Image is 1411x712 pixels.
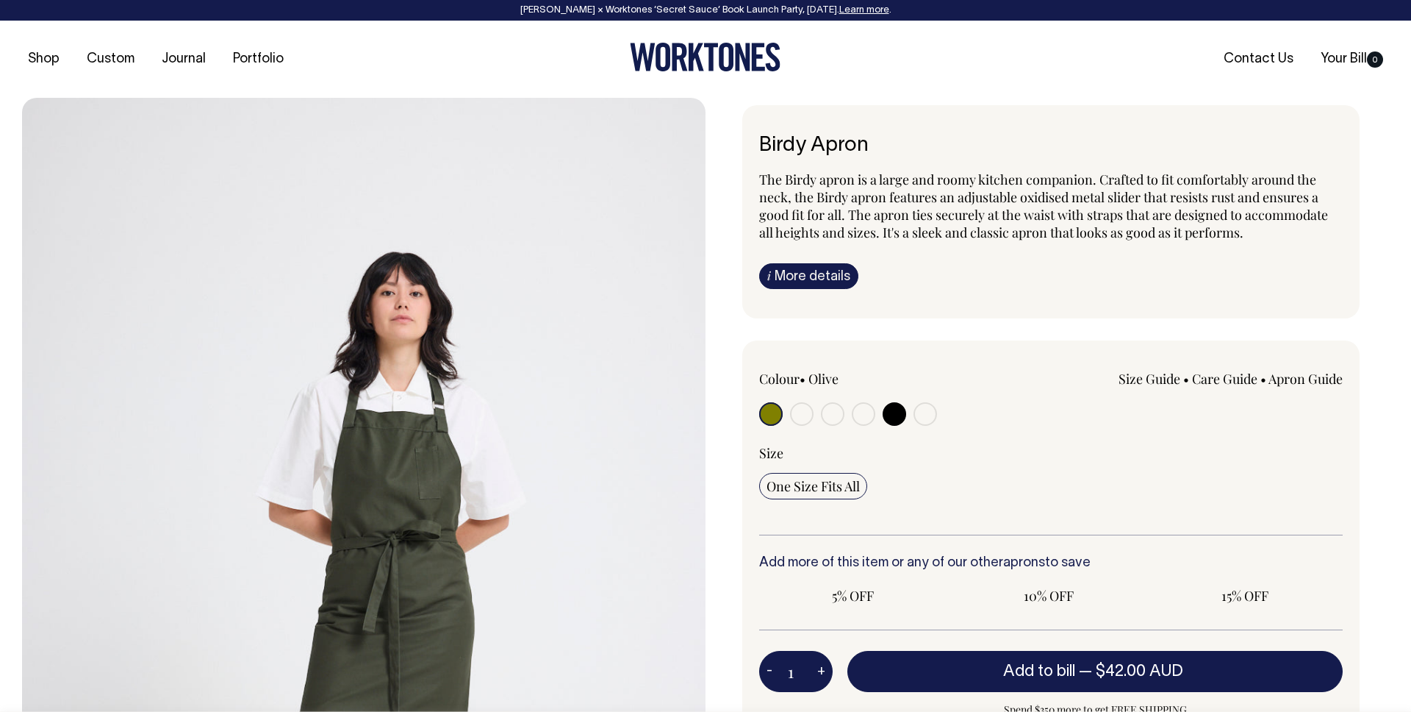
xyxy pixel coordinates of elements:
[1079,664,1187,679] span: —
[1183,370,1189,388] span: •
[767,268,771,283] span: i
[22,47,65,71] a: Shop
[1158,587,1331,605] span: 15% OFF
[810,657,833,686] button: +
[759,657,780,686] button: -
[1367,51,1383,68] span: 0
[963,587,1135,605] span: 10% OFF
[1268,370,1343,388] a: Apron Guide
[847,651,1343,692] button: Add to bill —$42.00 AUD
[1096,664,1183,679] span: $42.00 AUD
[955,583,1143,609] input: 10% OFF
[759,263,858,289] a: iMore details
[800,370,805,388] span: •
[1119,370,1180,388] a: Size Guide
[1003,664,1075,679] span: Add to bill
[227,47,290,71] a: Portfolio
[1315,47,1389,71] a: Your Bill0
[759,556,1343,571] h6: Add more of this item or any of our other to save
[759,473,867,499] input: One Size Fits All
[1218,47,1299,71] a: Contact Us
[1151,583,1338,609] input: 15% OFF
[808,370,839,388] label: Olive
[81,47,140,71] a: Custom
[1192,370,1257,388] a: Care Guide
[759,370,993,388] div: Colour
[759,583,947,609] input: 5% OFF
[759,171,1328,241] span: The Birdy apron is a large and roomy kitchen companion. Crafted to fit comfortably around the nec...
[1260,370,1266,388] span: •
[15,5,1396,15] div: [PERSON_NAME] × Worktones ‘Secret Sauce’ Book Launch Party, [DATE]. .
[839,6,889,15] a: Learn more
[766,477,860,495] span: One Size Fits All
[766,587,939,605] span: 5% OFF
[759,444,1343,462] div: Size
[156,47,212,71] a: Journal
[759,135,1343,157] h6: Birdy Apron
[1003,557,1045,569] a: aprons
